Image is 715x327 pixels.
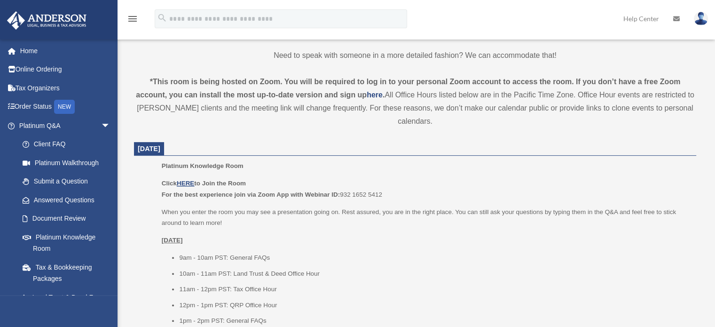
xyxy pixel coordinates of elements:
[134,49,696,62] p: Need to speak with someone in a more detailed fashion? We can accommodate that!
[127,13,138,24] i: menu
[162,191,340,198] b: For the best experience join via Zoom App with Webinar ID:
[162,237,183,244] u: [DATE]
[13,172,125,191] a: Submit a Question
[13,191,125,209] a: Answered Questions
[54,100,75,114] div: NEW
[7,116,125,135] a: Platinum Q&Aarrow_drop_down
[136,78,680,99] strong: *This room is being hosted on Zoom. You will be required to log in to your personal Zoom account ...
[138,145,160,152] span: [DATE]
[694,12,708,25] img: User Pic
[179,268,690,279] li: 10am - 11am PST: Land Trust & Deed Office Hour
[177,180,194,187] a: HERE
[162,180,246,187] b: Click to Join the Room
[367,91,383,99] a: here
[179,252,690,263] li: 9am - 10am PST: General FAQs
[179,315,690,327] li: 1pm - 2pm PST: General FAQs
[13,209,125,228] a: Document Review
[134,75,696,128] div: All Office Hours listed below are in the Pacific Time Zone. Office Hour events are restricted to ...
[127,16,138,24] a: menu
[13,228,120,258] a: Platinum Knowledge Room
[13,258,125,288] a: Tax & Bookkeeping Packages
[13,135,125,154] a: Client FAQ
[157,13,167,23] i: search
[162,162,244,169] span: Platinum Knowledge Room
[162,207,690,229] p: When you enter the room you may see a presentation going on. Rest assured, you are in the right p...
[7,41,125,60] a: Home
[7,97,125,117] a: Order StatusNEW
[162,178,690,200] p: 932 1652 5412
[7,79,125,97] a: Tax Organizers
[179,284,690,295] li: 11am - 12pm PST: Tax Office Hour
[179,300,690,311] li: 12pm - 1pm PST: QRP Office Hour
[4,11,89,30] img: Anderson Advisors Platinum Portal
[13,153,125,172] a: Platinum Walkthrough
[7,60,125,79] a: Online Ordering
[13,288,125,307] a: Land Trust & Deed Forum
[383,91,385,99] strong: .
[101,116,120,136] span: arrow_drop_down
